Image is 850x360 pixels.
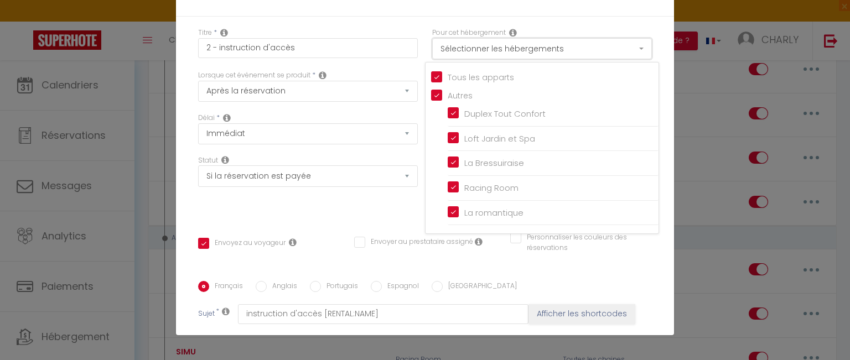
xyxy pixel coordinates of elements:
[198,70,310,81] label: Lorsque cet événement se produit
[382,281,419,293] label: Espagnol
[198,155,218,166] label: Statut
[509,28,517,37] i: This Rental
[432,38,652,59] button: Sélectionner les hébergements
[321,281,358,293] label: Portugais
[464,207,524,218] span: La romantique
[464,133,535,144] span: Loft Jardin et Spa
[198,28,212,38] label: Titre
[198,113,215,123] label: Délai
[198,309,215,320] label: Sujet
[432,28,506,38] label: Pour cet hébergement
[475,237,483,246] i: Envoyer au prestataire si il est assigné
[267,281,297,293] label: Anglais
[220,28,228,37] i: Title
[464,182,519,194] span: Racing Room
[223,113,231,122] i: Action Time
[289,238,297,247] i: Envoyer au voyageur
[222,307,230,316] i: Subject
[209,281,243,293] label: Français
[221,155,229,164] i: Booking status
[528,304,635,324] button: Afficher les shortcodes
[319,71,326,80] i: Event Occur
[443,281,517,293] label: [GEOGRAPHIC_DATA]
